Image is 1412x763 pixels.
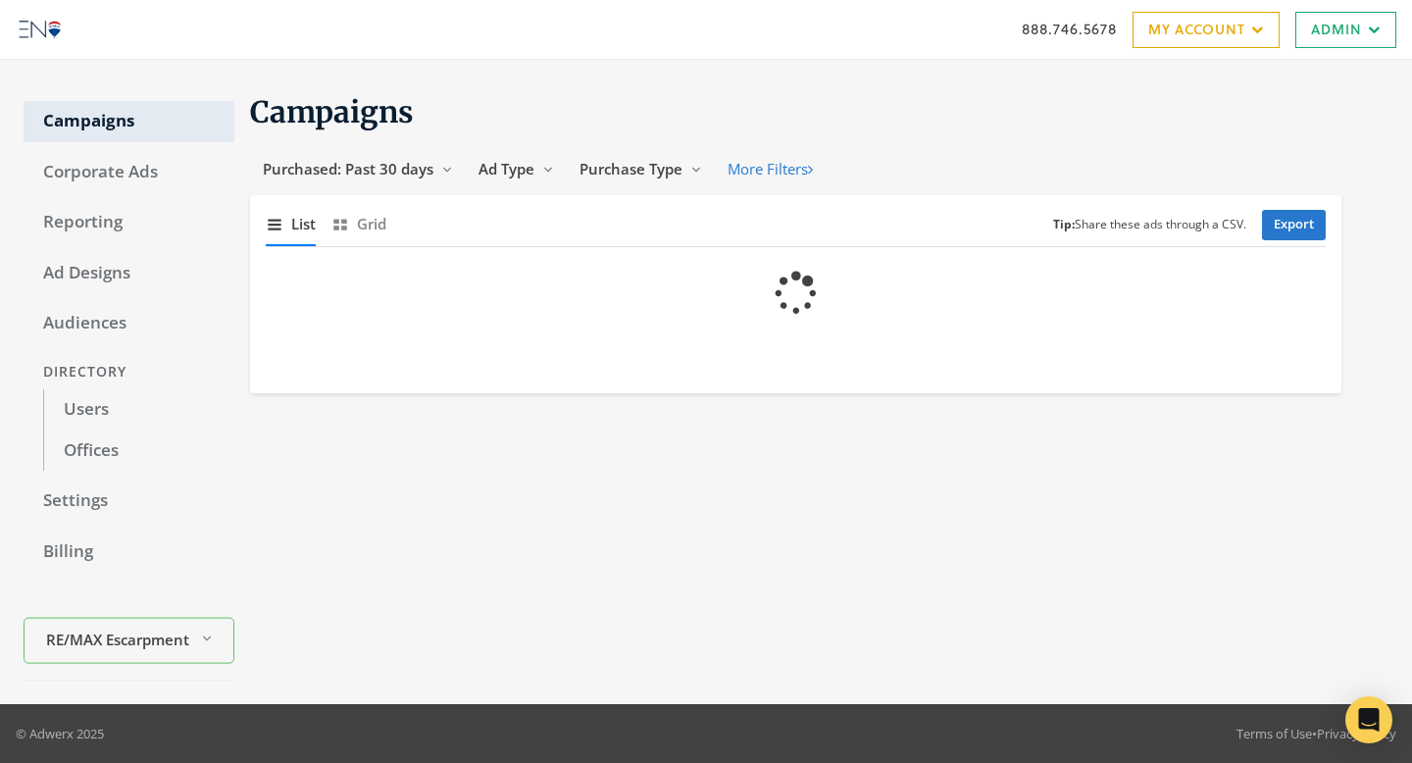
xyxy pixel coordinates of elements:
[1295,12,1396,48] a: Admin
[567,151,715,187] button: Purchase Type
[250,151,466,187] button: Purchased: Past 30 days
[357,213,386,235] span: Grid
[1345,696,1392,743] div: Open Intercom Messenger
[1236,725,1312,742] a: Terms of Use
[24,354,234,390] div: Directory
[580,159,682,178] span: Purchase Type
[1022,19,1117,39] a: 888.746.5678
[46,628,193,650] span: RE/MAX Escarpment Realty and RE/MAX Niagara Realty
[1262,210,1326,240] a: Export
[43,389,234,431] a: Users
[1133,12,1280,48] a: My Account
[466,151,567,187] button: Ad Type
[250,93,414,130] span: Campaigns
[1053,216,1075,232] b: Tip:
[1053,216,1246,234] small: Share these ads through a CSV.
[266,203,316,245] button: List
[24,481,234,522] a: Settings
[715,151,826,187] button: More Filters
[331,203,386,245] button: Grid
[24,202,234,243] a: Reporting
[1236,724,1396,743] div: •
[1317,725,1396,742] a: Privacy Policy
[263,159,433,178] span: Purchased: Past 30 days
[24,253,234,294] a: Ad Designs
[16,5,65,54] img: Adwerx
[24,532,234,573] a: Billing
[291,213,316,235] span: List
[479,159,534,178] span: Ad Type
[24,101,234,142] a: Campaigns
[24,152,234,193] a: Corporate Ads
[24,303,234,344] a: Audiences
[43,431,234,472] a: Offices
[16,724,104,743] p: © Adwerx 2025
[24,618,234,664] button: RE/MAX Escarpment Realty and RE/MAX Niagara Realty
